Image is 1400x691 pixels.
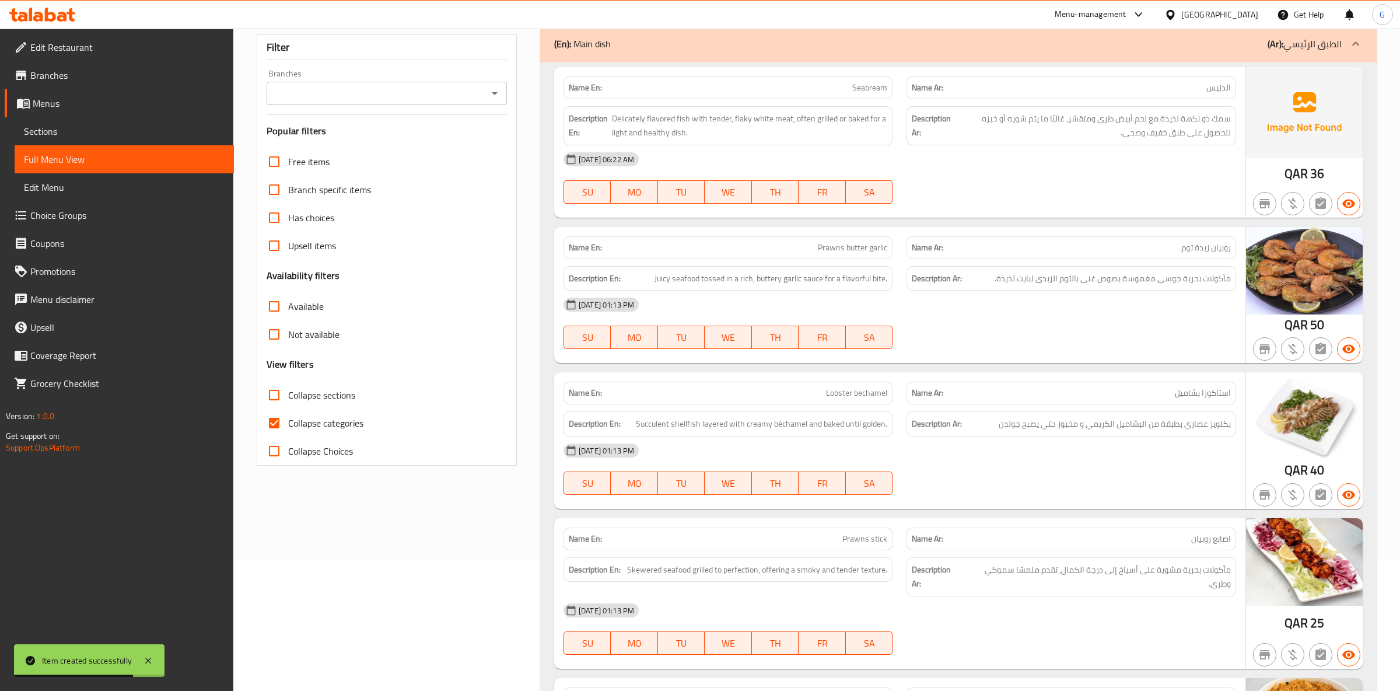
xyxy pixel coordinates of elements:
[912,271,962,286] strong: Description Ar:
[615,635,653,652] span: MO
[569,475,606,492] span: SU
[912,387,943,399] strong: Name Ar:
[5,201,234,229] a: Choice Groups
[1281,643,1304,666] button: Purchased item
[611,326,658,349] button: MO
[1268,35,1283,53] b: (Ar):
[995,271,1231,286] span: مأكولات بحرية جوسي مغموسة بصوص غني بالثوم الزبدي لبايت لذيذة.
[1380,8,1385,21] span: G
[1337,643,1360,666] button: Available
[1181,8,1258,21] div: [GEOGRAPHIC_DATA]
[803,184,841,201] span: FR
[574,154,639,165] span: [DATE] 06:22 AM
[563,631,611,655] button: SU
[850,635,888,652] span: SA
[1281,337,1304,361] button: Purchased item
[24,152,225,166] span: Full Menu View
[36,409,54,424] span: 1.0.0
[846,631,893,655] button: SA
[611,631,658,655] button: MO
[1281,192,1304,215] button: Purchased item
[569,329,606,346] span: SU
[912,563,961,591] strong: Description Ar:
[5,33,234,61] a: Edit Restaurant
[799,472,846,495] button: FR
[5,369,234,397] a: Grocery Checklist
[1246,227,1363,315] img: Prawns_butter_garlic638901855742222837.jpg
[953,111,1230,140] span: سمك ذو نكهة لذيذة مع لحم أبيض طري ومتقشر، غالبًا ما يتم شويه أو خبزه للحصول على طبق خفيف وصحي.
[842,533,887,545] span: Prawns stick
[757,635,794,652] span: TH
[846,326,893,349] button: SA
[288,327,339,341] span: Not available
[15,117,234,145] a: Sections
[30,292,225,306] span: Menu disclaimer
[611,180,658,204] button: MO
[569,563,621,577] strong: Description En:
[1310,313,1324,336] span: 50
[1310,459,1324,481] span: 40
[267,35,507,60] div: Filter
[554,37,611,51] p: Main dish
[5,229,234,257] a: Coupons
[5,285,234,313] a: Menu disclaimer
[1309,483,1332,507] button: Not has choices
[852,82,887,94] span: Seabream
[752,631,799,655] button: TH
[1310,162,1324,185] span: 36
[654,271,887,286] span: Juicy seafood tossed in a rich, buttery garlic sauce for a flavorful bite.
[1309,643,1332,666] button: Not has choices
[1268,37,1342,51] p: الطبق الرئيسي
[267,358,314,371] h3: View filters
[705,472,752,495] button: WE
[6,440,80,455] a: Support.OpsPlatform
[803,475,841,492] span: FR
[24,124,225,138] span: Sections
[803,635,841,652] span: FR
[1246,67,1363,158] img: Ae5nvW7+0k+MAAAAAElFTkSuQmCC
[1284,612,1308,634] span: QAR
[288,444,353,458] span: Collapse Choices
[30,376,225,390] span: Grocery Checklist
[705,180,752,204] button: WE
[850,475,888,492] span: SA
[799,631,846,655] button: FR
[615,184,653,201] span: MO
[30,320,225,334] span: Upsell
[569,271,621,286] strong: Description En:
[569,533,602,545] strong: Name En:
[611,472,658,495] button: MO
[1310,612,1324,634] span: 25
[1181,242,1231,254] span: روبيان زبدة ثوم
[658,180,705,204] button: TU
[757,184,794,201] span: TH
[288,211,334,225] span: Has choices
[1337,192,1360,215] button: Available
[658,326,705,349] button: TU
[487,85,503,102] button: Open
[1309,192,1332,215] button: Not has choices
[752,180,799,204] button: TH
[803,329,841,346] span: FR
[826,387,887,399] span: Lobster bechamel
[267,269,339,282] h3: Availability filters
[569,387,602,399] strong: Name En:
[42,654,132,667] div: Item created successfully
[846,472,893,495] button: SA
[663,475,701,492] span: TU
[569,184,606,201] span: SU
[563,472,611,495] button: SU
[6,428,60,444] span: Get support on:
[5,257,234,285] a: Promotions
[569,417,621,431] strong: Description En:
[30,208,225,222] span: Choice Groups
[1337,337,1360,361] button: Available
[705,326,752,349] button: WE
[1253,192,1276,215] button: Not branch specific item
[615,475,653,492] span: MO
[705,631,752,655] button: WE
[563,180,611,204] button: SU
[569,82,602,94] strong: Name En:
[709,329,747,346] span: WE
[1284,162,1308,185] span: QAR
